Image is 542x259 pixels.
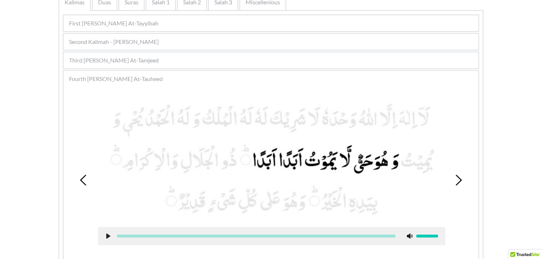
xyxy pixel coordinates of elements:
[69,74,163,83] span: Fourth [PERSON_NAME] At-Tauheed
[69,37,159,46] span: Second Kalimah - [PERSON_NAME]
[69,56,159,65] span: Third [PERSON_NAME] At-Tamjeed
[69,19,158,28] span: First [PERSON_NAME] At-Tayyibah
